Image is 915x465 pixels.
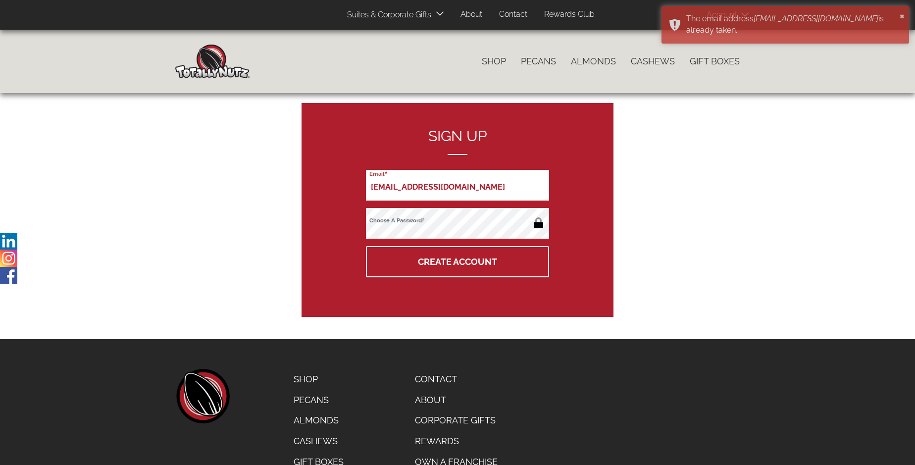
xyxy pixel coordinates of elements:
a: Contact [407,369,505,390]
a: Almonds [286,410,351,431]
a: Corporate Gifts [407,410,505,431]
a: Suites & Corporate Gifts [340,5,434,25]
a: Pecans [513,51,563,72]
a: About [407,390,505,411]
button: Create Account [366,246,549,277]
em: [EMAIL_ADDRESS][DOMAIN_NAME] [754,14,878,23]
a: Pecans [286,390,351,411]
a: Rewards [407,431,505,452]
a: Shop [474,51,513,72]
a: Cashews [623,51,682,72]
a: Almonds [563,51,623,72]
a: Shop [286,369,351,390]
img: Home [175,45,250,78]
a: Cashews [286,431,351,452]
input: Email [366,170,549,201]
h2: Sign up [366,128,549,155]
a: About [453,5,490,24]
div: The email address is already taken. [686,13,897,36]
a: Gift Boxes [682,51,747,72]
button: × [900,10,905,20]
a: home [175,369,230,423]
a: Rewards Club [537,5,602,24]
a: Contact [492,5,535,24]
